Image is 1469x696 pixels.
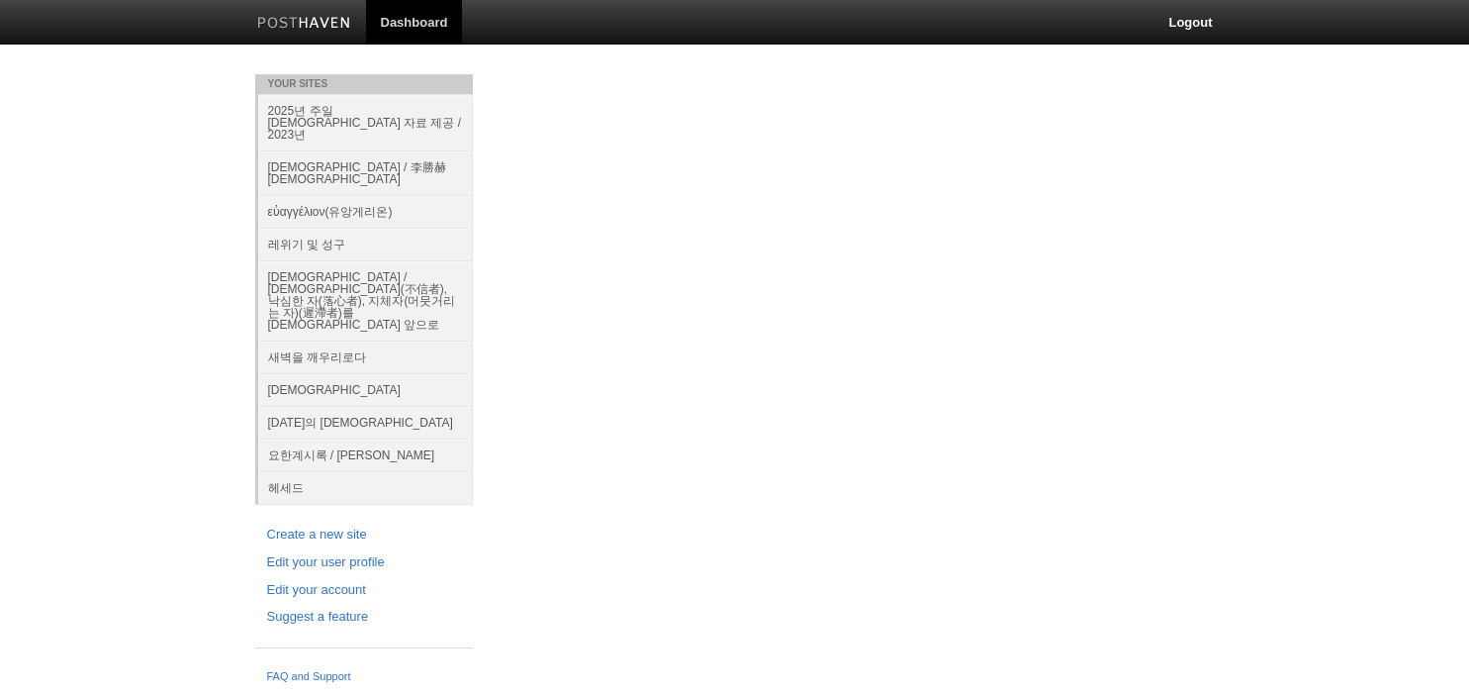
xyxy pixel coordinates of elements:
a: [DEMOGRAPHIC_DATA] / [DEMOGRAPHIC_DATA](不信者), 낙심한 자(落心者), 지체자(머뭇거리는 자)(遲滯者)를 [DEMOGRAPHIC_DATA] 앞으로 [258,260,473,341]
a: Suggest a feature [267,607,461,628]
a: εὐαγγέλιον(유앙게리온) [258,195,473,228]
a: [DEMOGRAPHIC_DATA] [258,373,473,406]
a: [DATE]의 [DEMOGRAPHIC_DATA] [258,406,473,439]
li: Your Sites [255,74,473,94]
a: Edit your user profile [267,552,461,573]
img: Posthaven-bar [257,17,351,32]
a: Create a new site [267,525,461,546]
a: [DEMOGRAPHIC_DATA] / 李勝赫[DEMOGRAPHIC_DATA] [258,150,473,195]
a: 새벽을 깨우리로다 [258,341,473,373]
a: Edit your account [267,580,461,601]
a: 2025년 주일 [DEMOGRAPHIC_DATA] 자료 제공 / 2023년 [258,94,473,150]
a: 헤세드 [258,471,473,504]
a: FAQ and Support [267,668,461,686]
a: 레위기 및 성구 [258,228,473,260]
a: 요한계시록 / [PERSON_NAME] [258,439,473,471]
